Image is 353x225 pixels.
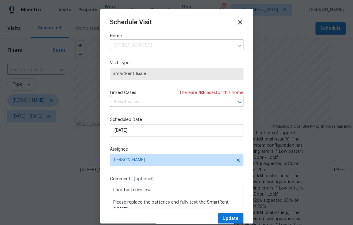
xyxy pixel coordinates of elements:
[110,146,243,152] label: Assignee
[179,90,243,96] span: There are case s for this home
[110,60,243,66] label: Visit Type
[110,184,243,208] textarea: Lock batteries low. Please replace the batteries and fully test the SmartRent system. SmartRent U...
[113,158,233,163] span: [PERSON_NAME]
[110,97,226,107] input: Select cases
[198,91,204,95] span: 40
[110,176,243,182] label: Comments
[110,41,234,50] input: Enter in an address
[218,213,243,224] button: Update
[110,19,152,25] span: Schedule Visit
[110,117,243,123] label: Scheduled Date
[110,33,243,39] label: Home
[110,124,243,137] input: M/D/YYYY
[113,71,241,77] span: SmartRent Issue
[235,98,244,107] button: Open
[237,19,243,26] span: Close
[110,90,136,96] span: Linked Cases
[134,177,154,181] span: (optional)
[223,215,238,223] span: Update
